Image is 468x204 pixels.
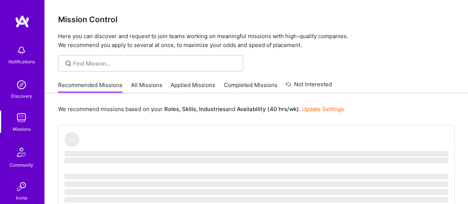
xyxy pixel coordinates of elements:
[58,105,344,113] p: We recommend missions based on your , , and .
[237,106,299,113] b: Availability (40 hrs/wk)
[286,80,332,93] a: Not Interested
[64,59,73,68] i: icon SearchGrey
[73,60,238,67] input: Find Mission...
[10,161,33,169] div: Community
[199,106,226,113] b: Industries
[11,92,32,100] div: Discovery
[224,81,277,93] a: Completed Missions
[164,106,179,113] b: Roles
[13,125,31,133] div: Missions
[58,15,455,24] h3: Mission Control
[302,106,344,113] a: Update Settings
[14,110,29,125] img: teamwork
[14,43,29,58] img: bell
[9,58,35,66] div: Notifications
[182,106,196,113] b: Skills
[13,143,30,161] img: Community
[15,15,30,28] img: logo
[14,77,29,92] img: discovery
[58,32,455,50] p: Here you can discover and request to join teams working on meaningful missions with high-quality ...
[16,194,27,202] div: Invite
[58,81,122,93] a: Recommended Missions
[131,81,162,93] a: All Missions
[171,81,215,93] a: Applied Missions
[14,179,29,194] img: Invite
